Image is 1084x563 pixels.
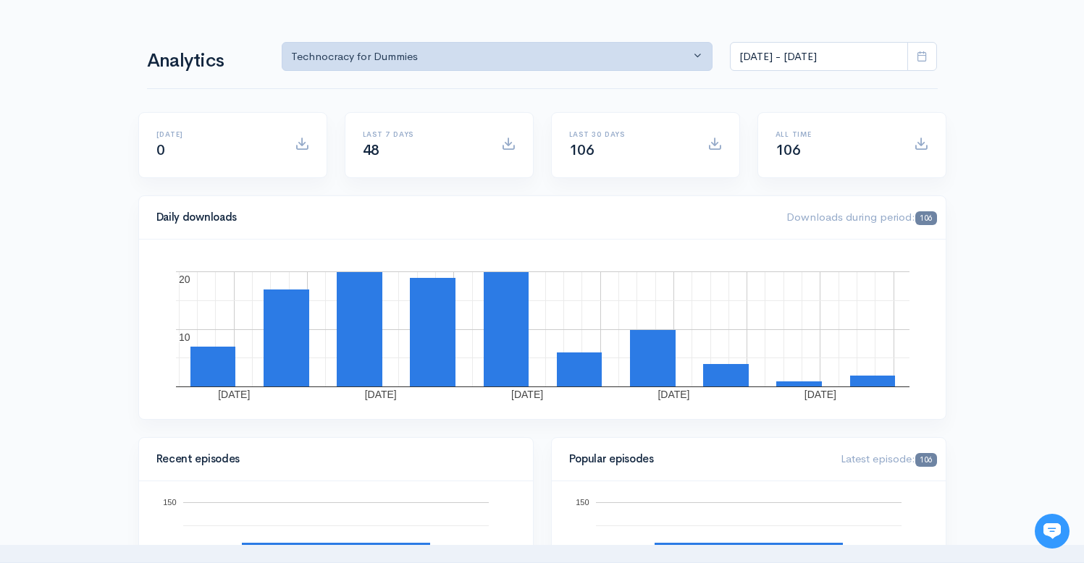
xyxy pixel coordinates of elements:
span: Latest episode: [841,452,936,465]
text: [DATE] [364,389,396,400]
span: 106 [915,211,936,225]
h4: Popular episodes [569,453,824,465]
text: Ep. 1 [327,543,345,552]
text: 150 [576,498,589,507]
text: 10 [179,331,190,343]
span: 106 [915,453,936,467]
button: New conversation [22,192,267,221]
svg: A chart. [156,257,928,402]
h6: Last 30 days [569,130,690,138]
text: 100 [576,543,589,552]
span: New conversation [93,200,174,212]
input: Search articles [42,272,259,301]
h4: Daily downloads [156,211,770,224]
text: [DATE] [511,389,543,400]
h6: Last 7 days [363,130,484,138]
span: 106 [569,141,594,159]
h6: [DATE] [156,130,277,138]
span: 0 [156,141,165,159]
h1: Hi 👋 [22,70,268,93]
h2: Just let us know if you need anything and we'll be happy to help! 🙂 [22,96,268,166]
input: analytics date range selector [730,42,908,72]
text: 20 [179,274,190,285]
h4: Recent episodes [156,453,507,465]
text: 100 [163,543,176,552]
span: 48 [363,141,379,159]
div: Technocracy for Dummies [291,48,691,65]
text: 150 [163,498,176,507]
button: Technocracy for Dummies [282,42,713,72]
text: [DATE] [804,389,836,400]
p: Find an answer quickly [20,248,270,266]
text: [DATE] [657,389,689,400]
iframe: gist-messenger-bubble-iframe [1035,514,1070,549]
span: Downloads during period: [786,210,936,224]
span: 106 [776,141,801,159]
text: Ep. 1 [739,543,758,552]
h1: Analytics [147,51,264,72]
text: [DATE] [218,389,250,400]
h6: All time [776,130,896,138]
